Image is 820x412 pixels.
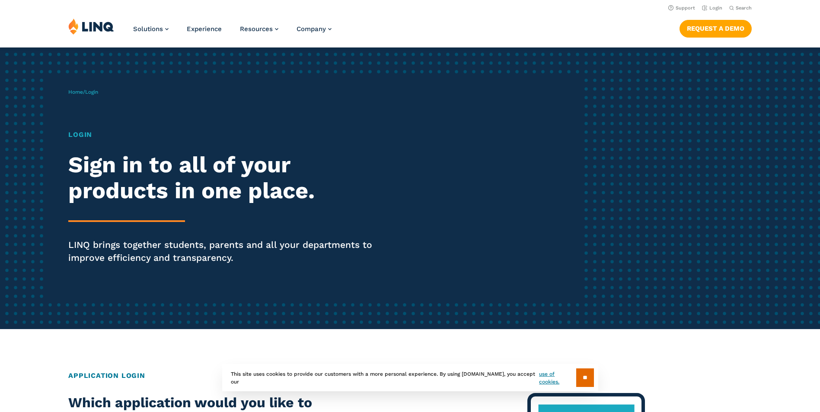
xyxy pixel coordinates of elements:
a: use of cookies. [539,370,576,386]
nav: Button Navigation [680,18,752,37]
h2: Application Login [68,371,752,381]
img: LINQ | K‑12 Software [68,18,114,35]
span: Solutions [133,25,163,33]
a: Support [668,5,695,11]
h1: Login [68,130,384,140]
span: / [68,89,98,95]
h2: Sign in to all of your products in one place. [68,152,384,204]
span: Search [736,5,752,11]
a: Login [702,5,722,11]
a: Resources [240,25,278,33]
div: This site uses cookies to provide our customers with a more personal experience. By using [DOMAIN... [222,364,598,391]
p: LINQ brings together students, parents and all your departments to improve efficiency and transpa... [68,238,384,264]
a: Home [68,89,83,95]
a: Experience [187,25,222,33]
a: Solutions [133,25,169,33]
span: Login [85,89,98,95]
button: Open Search Bar [729,5,752,11]
a: Company [297,25,332,33]
nav: Primary Navigation [133,18,332,47]
span: Company [297,25,326,33]
span: Resources [240,25,273,33]
a: Request a Demo [680,20,752,37]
